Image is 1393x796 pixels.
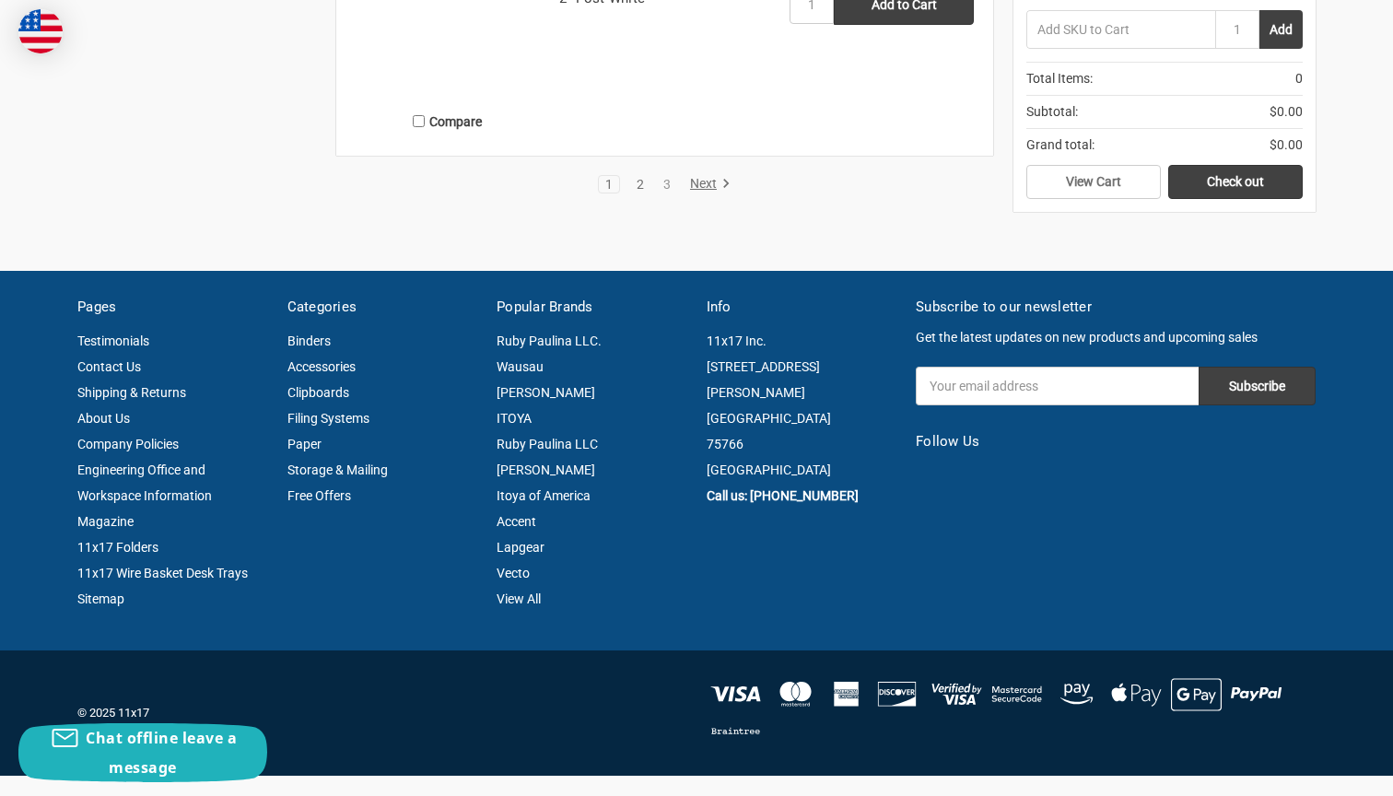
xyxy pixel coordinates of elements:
p: Get the latest updates on new products and upcoming sales [916,328,1316,347]
input: Add SKU to Cart [1026,10,1215,49]
a: Itoya of America [497,488,591,503]
a: Clipboards [287,385,349,400]
a: Next [684,176,731,193]
address: 11x17 Inc. [STREET_ADDRESS][PERSON_NAME] [GEOGRAPHIC_DATA] 75766 [GEOGRAPHIC_DATA] [707,328,897,483]
a: View All [497,591,541,606]
a: ITOYA [497,411,532,426]
h5: Categories [287,297,478,318]
a: Ruby Paulina LLC [497,437,598,451]
p: © 2025 11x17 [77,704,687,722]
a: Free Offers [287,488,351,503]
a: Call us: [PHONE_NUMBER] [707,488,859,503]
a: [PERSON_NAME] [497,385,595,400]
button: Add [1259,10,1303,49]
span: Subtotal: [1026,102,1078,122]
a: Accent [497,514,536,529]
a: Binders [287,334,331,348]
a: Testimonials [77,334,149,348]
a: Sitemap [77,591,124,606]
span: 0 [1295,69,1303,88]
button: Chat offline leave a message [18,723,267,782]
a: Storage & Mailing [287,462,388,477]
h5: Popular Brands [497,297,687,318]
a: Vecto [497,566,530,580]
span: $0.00 [1270,135,1303,155]
a: 2 [630,178,650,191]
h5: Subscribe to our newsletter [916,297,1316,318]
h5: Follow Us [916,431,1316,452]
span: Grand total: [1026,135,1094,155]
img: duty and tax information for United States [18,9,63,53]
a: Check out [1168,165,1303,200]
a: [PERSON_NAME] [497,462,595,477]
a: Wausau [497,359,544,374]
a: 11x17 Wire Basket Desk Trays [77,566,248,580]
a: 1 [599,178,619,191]
a: 11x17 Folders [77,540,158,555]
a: Shipping & Returns [77,385,186,400]
a: Paper [287,437,322,451]
span: $0.00 [1270,102,1303,122]
input: Your email address [916,367,1199,405]
a: Lapgear [497,540,544,555]
a: Filing Systems [287,411,369,426]
h5: Info [707,297,897,318]
span: Chat offline leave a message [86,728,237,778]
label: Compare [356,106,540,136]
a: Company Policies [77,437,179,451]
a: Accessories [287,359,356,374]
a: View Cart [1026,165,1161,200]
span: Total Items: [1026,69,1093,88]
h5: Pages [77,297,268,318]
a: About Us [77,411,130,426]
a: Ruby Paulina LLC. [497,334,602,348]
input: Subscribe [1199,367,1316,405]
input: Compare [413,115,425,127]
a: Contact Us [77,359,141,374]
a: 3 [657,178,677,191]
a: Engineering Office and Workspace Information Magazine [77,462,212,529]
